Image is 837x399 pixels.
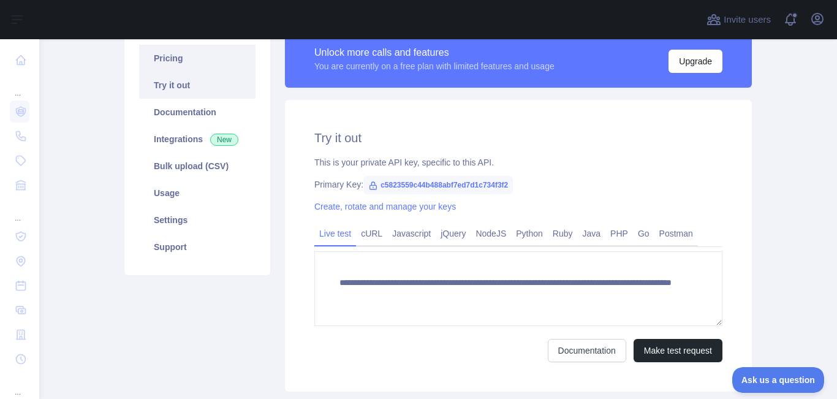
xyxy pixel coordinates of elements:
span: c5823559c44b488abf7ed7d1c734f3f2 [363,176,513,194]
a: Usage [139,180,256,207]
div: ... [10,74,29,98]
a: Settings [139,207,256,234]
a: Postman [654,224,698,243]
iframe: Toggle Customer Support [732,367,825,393]
a: Documentation [139,99,256,126]
a: Live test [314,224,356,243]
a: Try it out [139,72,256,99]
button: Make test request [634,339,722,362]
h2: Try it out [314,129,722,146]
a: jQuery [436,224,471,243]
div: Unlock more calls and features [314,45,555,60]
button: Invite users [704,10,773,29]
a: NodeJS [471,224,511,243]
div: ... [10,373,29,397]
a: PHP [605,224,633,243]
div: Primary Key: [314,178,722,191]
button: Upgrade [668,50,722,73]
div: This is your private API key, specific to this API. [314,156,722,169]
a: Integrations New [139,126,256,153]
a: cURL [356,224,387,243]
a: Javascript [387,224,436,243]
a: Pricing [139,45,256,72]
span: Invite users [724,13,771,27]
a: Bulk upload (CSV) [139,153,256,180]
div: ... [10,199,29,223]
a: Support [139,234,256,260]
a: Documentation [548,339,626,362]
a: Go [633,224,654,243]
a: Ruby [548,224,578,243]
a: Create, rotate and manage your keys [314,202,456,211]
div: You are currently on a free plan with limited features and usage [314,60,555,72]
a: Python [511,224,548,243]
span: New [210,134,238,146]
a: Java [578,224,606,243]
